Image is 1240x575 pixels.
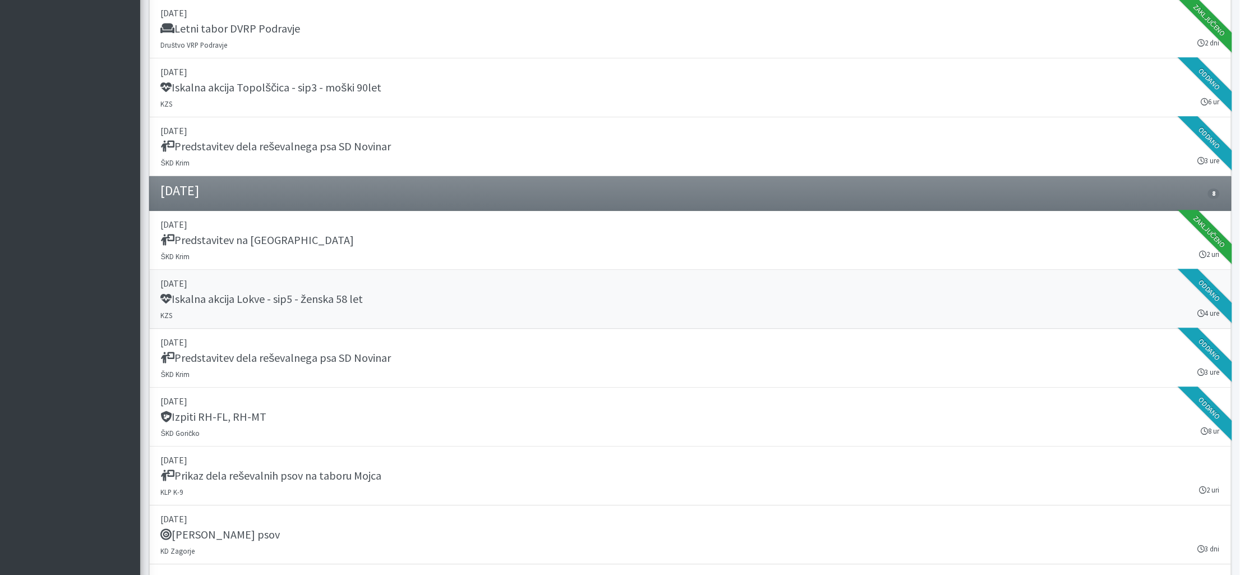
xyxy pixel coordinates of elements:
[149,211,1232,270] a: [DATE] Predstavitev na [GEOGRAPHIC_DATA] ŠKD Krim 2 uri Zaključeno
[161,292,363,306] h5: Iskalna akcija Lokve - sip5 - ženska 58 let
[149,388,1232,447] a: [DATE] Izpiti RH-FL, RH-MT ŠKD Goričko 8 ur Oddano
[161,183,200,199] h4: [DATE]
[161,311,173,320] small: KZS
[161,218,1220,231] p: [DATE]
[161,429,200,438] small: ŠKD Goričko
[161,65,1220,79] p: [DATE]
[161,158,190,167] small: ŠKD Krim
[161,487,183,496] small: KLP K-9
[161,277,1220,290] p: [DATE]
[149,447,1232,505] a: [DATE] Prikaz dela reševalnih psov na taboru Mojca KLP K-9 2 uri
[161,233,354,247] h5: Predstavitev na [GEOGRAPHIC_DATA]
[161,546,195,555] small: KD Zagorje
[161,453,1220,467] p: [DATE]
[161,124,1220,137] p: [DATE]
[161,252,190,261] small: ŠKD Krim
[161,512,1220,526] p: [DATE]
[161,140,391,153] h5: Predstavitev dela reševalnega psa SD Novinar
[1198,544,1220,554] small: 3 dni
[161,40,227,49] small: Društvo VRP Podravje
[161,6,1220,20] p: [DATE]
[149,329,1232,388] a: [DATE] Predstavitev dela reševalnega psa SD Novinar ŠKD Krim 3 ure Oddano
[161,528,280,541] h5: [PERSON_NAME] psov
[161,351,391,365] h5: Predstavitev dela reševalnega psa SD Novinar
[1208,188,1219,199] span: 8
[1200,485,1220,495] small: 2 uri
[161,335,1220,349] p: [DATE]
[161,81,382,94] h5: Iskalna akcija Topolščica - sip3 - moški 90let
[149,505,1232,564] a: [DATE] [PERSON_NAME] psov KD Zagorje 3 dni
[149,117,1232,176] a: [DATE] Predstavitev dela reševalnega psa SD Novinar ŠKD Krim 3 ure Oddano
[161,370,190,379] small: ŠKD Krim
[161,99,173,108] small: KZS
[161,410,267,424] h5: Izpiti RH-FL, RH-MT
[161,22,301,35] h5: Letni tabor DVRP Podravje
[161,469,382,482] h5: Prikaz dela reševalnih psov na taboru Mojca
[149,58,1232,117] a: [DATE] Iskalna akcija Topolščica - sip3 - moški 90let KZS 6 ur Oddano
[161,394,1220,408] p: [DATE]
[149,270,1232,329] a: [DATE] Iskalna akcija Lokve - sip5 - ženska 58 let KZS 4 ure Oddano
